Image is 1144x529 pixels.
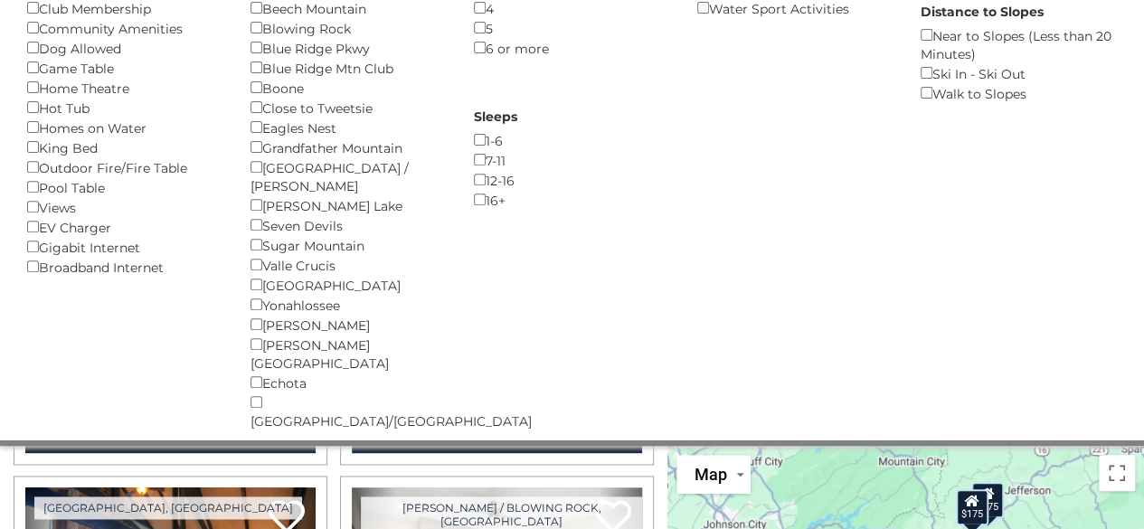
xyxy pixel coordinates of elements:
div: Game Table [27,58,223,78]
div: Yonahlossee [251,295,447,315]
div: Grandfather Mountain [251,137,447,157]
div: Sugar Mountain [251,235,447,255]
div: [GEOGRAPHIC_DATA]/[GEOGRAPHIC_DATA] [251,392,447,430]
span: Map [695,465,727,484]
div: [PERSON_NAME] Lake [251,195,447,215]
div: Ski In - Ski Out [921,63,1117,83]
div: 7-11 [474,150,670,170]
div: 16+ [474,190,670,210]
div: Home Theatre [27,78,223,98]
div: Valle Crucis [251,255,447,275]
div: 1-6 [474,130,670,150]
div: 6 or more [474,38,670,58]
div: Gigabit Internet [27,237,223,257]
div: Walk to Slopes [921,83,1117,103]
div: Blue Ridge Mtn Club [251,58,447,78]
div: King Bed [27,137,223,157]
button: Change map style [676,455,751,494]
div: Echota [251,373,447,392]
div: $175 [971,481,1004,517]
div: EV Charger [27,217,223,237]
div: [GEOGRAPHIC_DATA] [251,275,447,295]
div: [GEOGRAPHIC_DATA] / [PERSON_NAME] [251,157,447,195]
div: Outdoor Fire/Fire Table [27,157,223,177]
a: [GEOGRAPHIC_DATA], [GEOGRAPHIC_DATA] [34,496,302,519]
div: Seven Devils [251,215,447,235]
div: Near to Slopes (Less than 20 Minutes) [921,25,1117,63]
div: [PERSON_NAME][GEOGRAPHIC_DATA] [251,335,447,373]
div: Hot Tub [27,98,223,118]
div: Eagles Nest [251,118,447,137]
div: Pool Table [27,177,223,197]
div: 5 [474,18,670,38]
div: 12-16 [474,170,670,190]
div: Views [27,197,223,217]
div: Community Amenities [27,18,223,38]
div: Broadband Internet [27,257,223,277]
div: Blowing Rock [251,18,447,38]
div: $175 [956,489,988,525]
div: Boone [251,78,447,98]
div: [PERSON_NAME] [251,315,447,335]
div: Blue Ridge Pkwy [251,38,447,58]
div: Homes on Water [27,118,223,137]
label: Sleeps [474,108,517,126]
div: Close to Tweetsie [251,98,447,118]
button: Toggle fullscreen view [1099,455,1135,491]
div: Dog Allowed [27,38,223,58]
label: Distance to Slopes [921,3,1044,21]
